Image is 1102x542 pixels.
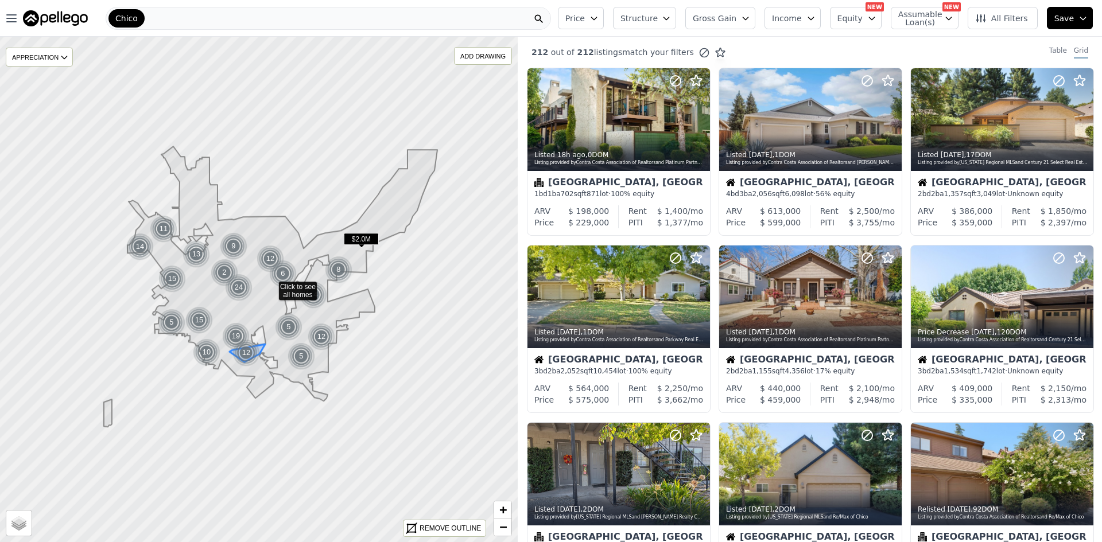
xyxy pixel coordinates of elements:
[820,383,839,394] div: Rent
[587,190,600,198] span: 871
[726,178,735,187] img: House
[300,281,327,309] div: 14
[952,218,992,227] span: $ 359,000
[976,190,996,198] span: 3,049
[158,265,187,293] img: g1.png
[534,189,703,198] div: 1 bd 1 ba sqft lot · 100% equity
[534,355,544,364] img: House
[257,245,284,272] div: 12
[830,7,882,29] button: Equity
[126,233,154,260] div: 14
[948,505,971,513] time: 2025-09-22 05:00
[752,367,772,375] span: 1,155
[643,394,703,405] div: /mo
[534,337,704,344] div: Listing provided by Contra Costa Association of Realtors and Parkway Real Estate Co.
[565,13,585,24] span: Price
[628,394,643,405] div: PITI
[647,205,703,217] div: /mo
[944,367,964,375] span: 1,534
[971,328,995,336] time: 2025-09-23 05:57
[534,217,554,228] div: Price
[628,217,643,228] div: PITI
[1041,206,1071,216] span: $ 1,850
[211,259,239,286] img: g1.png
[308,323,336,350] img: g1.png
[726,532,735,541] img: House
[185,306,213,334] div: 15
[150,215,177,243] div: 11
[1041,218,1071,227] span: $ 2,397
[1074,46,1088,59] div: Grid
[613,7,676,29] button: Structure
[749,505,773,513] time: 2025-09-22 13:50
[622,46,694,58] span: match your filters
[518,46,726,59] div: out of listings
[839,383,895,394] div: /mo
[1030,205,1087,217] div: /mo
[568,206,609,216] span: $ 198,000
[568,395,609,404] span: $ 575,000
[944,190,964,198] span: 1,357
[534,178,703,189] div: [GEOGRAPHIC_DATA], [GEOGRAPHIC_DATA]
[1026,394,1087,405] div: /mo
[344,233,379,245] span: $2.0M
[183,240,211,268] img: g1.png
[643,217,703,228] div: /mo
[1030,383,1087,394] div: /mo
[300,281,328,309] img: g1.png
[719,68,901,236] a: Listed [DATE],1DOMListing provided byContra Costa Association of Realtorsand [PERSON_NAME] Realty...
[657,218,688,227] span: $ 1,377
[975,13,1028,24] span: All Filters
[657,395,688,404] span: $ 3,662
[726,514,896,521] div: Listing provided by [US_STATE] Regional MLS and Re/Max of Chico
[726,327,896,337] div: Listed , 1 DOM
[849,206,879,216] span: $ 2,500
[918,217,937,228] div: Price
[820,217,835,228] div: PITI
[952,384,992,393] span: $ 409,000
[976,367,996,375] span: 1,742
[657,384,688,393] span: $ 2,250
[726,505,896,514] div: Listed , 2 DOM
[760,218,801,227] span: $ 599,000
[942,2,961,11] div: NEW
[726,355,735,364] img: House
[772,13,802,24] span: Income
[839,205,895,217] div: /mo
[534,355,703,366] div: [GEOGRAPHIC_DATA], [GEOGRAPHIC_DATA]
[918,337,1088,344] div: Listing provided by Contra Costa Association of Realtors and Century 21 Select Real Estate, Inc.
[849,384,879,393] span: $ 2,100
[275,313,303,341] img: g1.png
[534,505,704,514] div: Listed , 2 DOM
[765,7,821,29] button: Income
[918,505,1088,514] div: Relisted , 92 DOM
[308,323,335,350] div: 12
[455,48,511,64] div: ADD DRAWING
[657,206,688,216] span: $ 1,400
[726,150,896,159] div: Listed , 1 DOM
[918,178,1087,189] div: [GEOGRAPHIC_DATA], [GEOGRAPHIC_DATA]
[575,48,594,57] span: 212
[866,2,884,11] div: NEW
[1047,7,1093,29] button: Save
[193,338,220,366] div: 10
[749,328,773,336] time: 2025-09-23 17:23
[752,190,772,198] span: 2,056
[693,13,736,24] span: Gross Gain
[150,215,178,243] img: g1.png
[726,217,746,228] div: Price
[952,206,992,216] span: $ 386,000
[749,151,773,159] time: 2025-09-23 18:47
[275,313,302,341] div: 5
[158,265,186,293] div: 15
[193,338,221,366] img: g1.png
[918,532,927,541] img: Condominium
[288,342,315,370] div: 5
[225,274,253,301] img: g1.png
[499,520,507,534] span: −
[1012,205,1030,217] div: Rent
[225,274,253,301] div: 24
[918,205,934,217] div: ARV
[557,151,585,159] time: 2025-09-24 01:07
[760,395,801,404] span: $ 459,000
